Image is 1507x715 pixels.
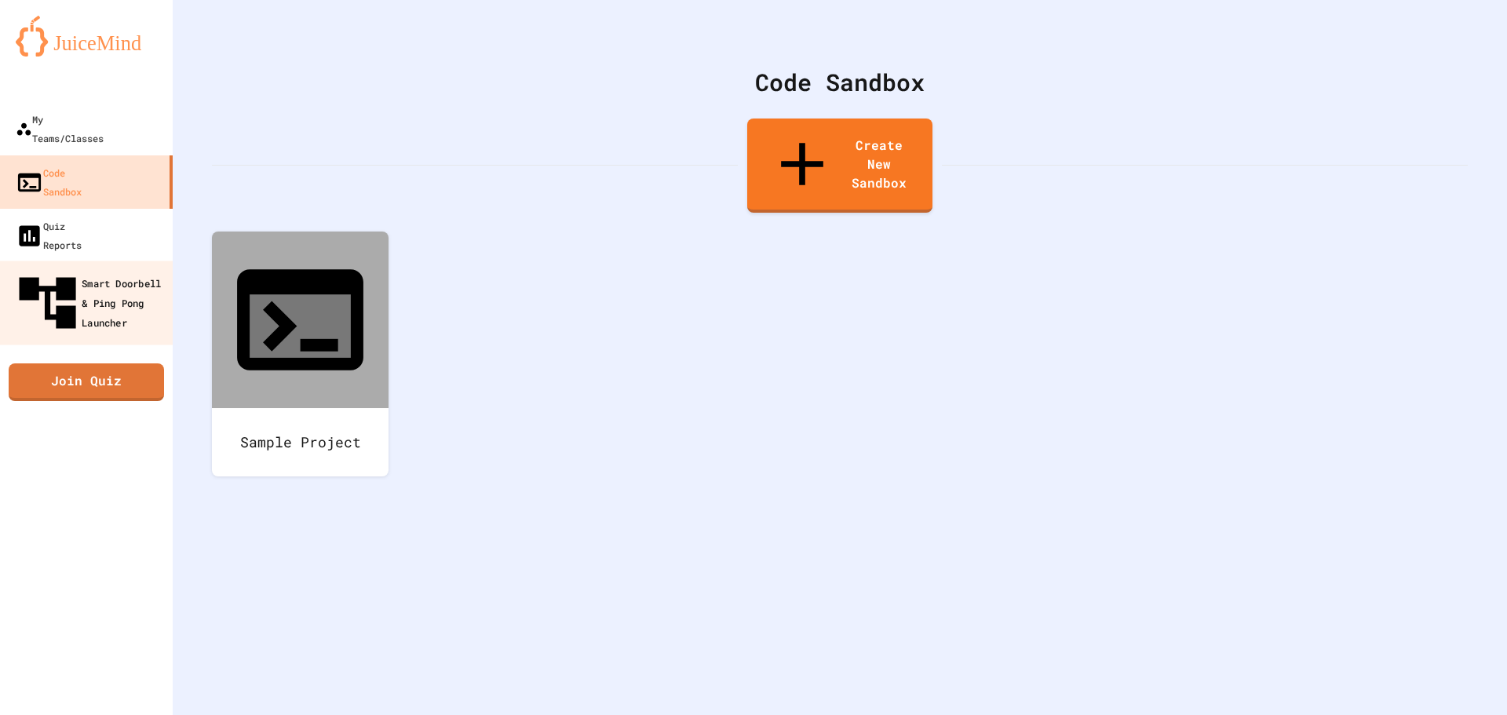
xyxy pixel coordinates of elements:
[9,363,164,401] a: Join Quiz
[747,119,932,213] a: Create New Sandbox
[212,64,1468,100] div: Code Sandbox
[16,16,157,57] img: logo-orange.svg
[16,110,104,148] div: My Teams/Classes
[16,217,82,254] div: Quiz Reports
[212,232,389,476] a: Sample Project
[13,269,169,337] div: Smart Doorbell & Ping Pong Launcher
[212,408,389,476] div: Sample Project
[16,163,82,201] div: Code Sandbox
